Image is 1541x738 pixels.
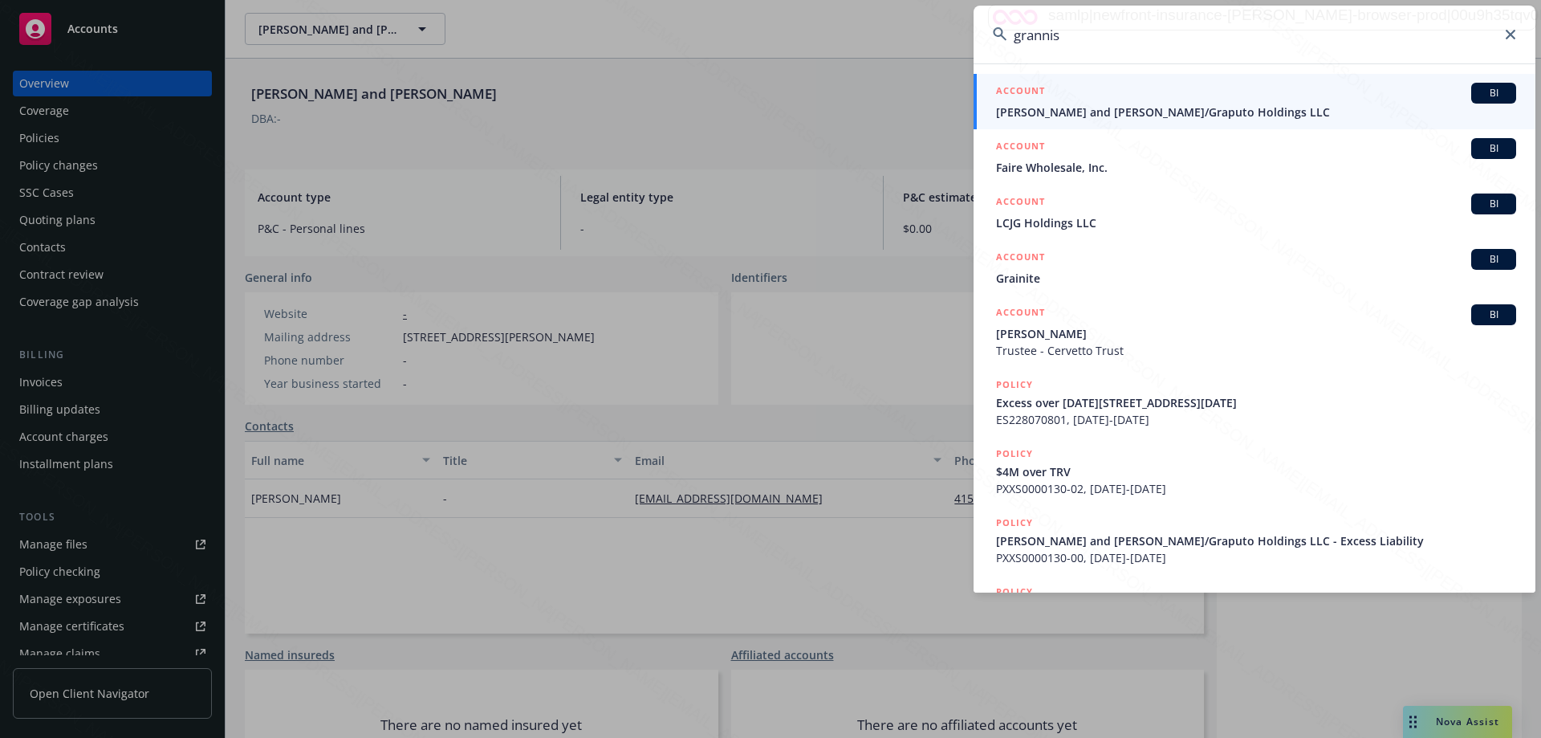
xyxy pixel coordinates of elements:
span: [PERSON_NAME] and [PERSON_NAME]/Graputo Holdings LLC [996,104,1516,120]
a: ACCOUNTBI[PERSON_NAME]Trustee - Cervetto Trust [974,296,1535,368]
h5: ACCOUNT [996,83,1045,102]
span: $4M over TRV [996,463,1516,480]
a: ACCOUNTBILCJG Holdings LLC [974,185,1535,240]
span: BI [1478,141,1510,156]
a: POLICY[PERSON_NAME] and [PERSON_NAME]/Graputo Holdings LLC - Excess LiabilityPXXS0000130-00, [DAT... [974,506,1535,575]
span: BI [1478,86,1510,100]
h5: POLICY [996,446,1033,462]
span: ES228070801, [DATE]-[DATE] [996,411,1516,428]
span: PXXS0000130-00, [DATE]-[DATE] [996,549,1516,566]
h5: POLICY [996,584,1033,600]
a: ACCOUNTBIFaire Wholesale, Inc. [974,129,1535,185]
span: Grainite [996,270,1516,287]
span: [PERSON_NAME] [996,325,1516,342]
span: BI [1478,197,1510,211]
h5: POLICY [996,515,1033,531]
span: LCJG Holdings LLC [996,214,1516,231]
span: Trustee - Cervetto Trust [996,342,1516,359]
h5: POLICY [996,377,1033,393]
h5: ACCOUNT [996,249,1045,268]
a: ACCOUNTBI[PERSON_NAME] and [PERSON_NAME]/Graputo Holdings LLC [974,74,1535,129]
input: Search... [974,6,1535,63]
h5: ACCOUNT [996,194,1045,213]
span: Excess over [DATE][STREET_ADDRESS][DATE] [996,394,1516,411]
span: Faire Wholesale, Inc. [996,159,1516,176]
a: POLICYExcess over [DATE][STREET_ADDRESS][DATE]ES228070801, [DATE]-[DATE] [974,368,1535,437]
a: POLICY [974,575,1535,644]
h5: ACCOUNT [996,304,1045,324]
h5: ACCOUNT [996,138,1045,157]
a: POLICY$4M over TRVPXXS0000130-02, [DATE]-[DATE] [974,437,1535,506]
span: BI [1478,252,1510,267]
span: BI [1478,308,1510,322]
span: [PERSON_NAME] and [PERSON_NAME]/Graputo Holdings LLC - Excess Liability [996,532,1516,549]
a: ACCOUNTBIGrainite [974,240,1535,296]
span: PXXS0000130-02, [DATE]-[DATE] [996,480,1516,497]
